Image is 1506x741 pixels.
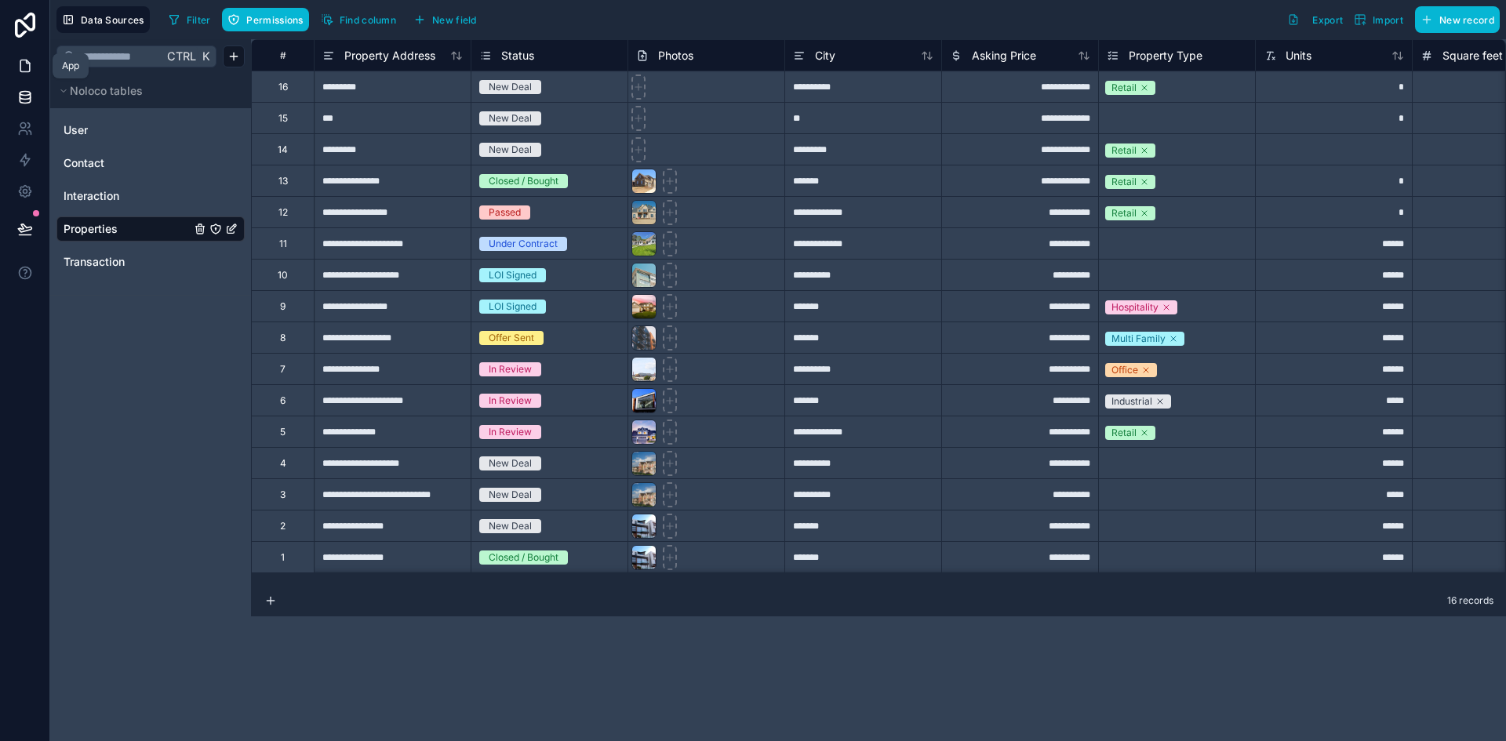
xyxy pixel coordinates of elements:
span: K [200,51,211,62]
span: Units [1286,48,1311,64]
div: New Deal [489,111,532,125]
button: New field [408,8,482,31]
div: Industrial [1111,394,1152,409]
a: User [64,122,191,138]
div: Contact [56,151,245,176]
span: Status [501,48,534,64]
div: New Deal [489,519,532,533]
div: Closed / Bought [489,550,558,565]
div: Retail [1111,175,1137,189]
div: Retail [1111,143,1137,158]
button: New record [1415,6,1500,33]
div: Transaction [56,249,245,274]
span: Export [1312,14,1343,26]
div: Hospitality [1111,300,1159,314]
div: 2 [280,520,286,532]
div: 3 [280,489,286,501]
div: 4 [280,457,286,470]
div: 14 [278,143,288,156]
span: Permissions [246,14,303,26]
a: Permissions [222,8,315,31]
a: Interaction [64,188,191,204]
div: 13 [278,175,288,187]
button: Permissions [222,8,308,31]
span: Asking Price [972,48,1036,64]
button: Data Sources [56,6,150,33]
a: Properties [64,221,191,237]
div: App [62,60,79,72]
div: 10 [278,269,288,282]
span: Ctrl [166,46,198,66]
div: New Deal [489,456,532,470]
span: Contact [64,155,104,171]
span: Filter [187,14,211,26]
button: Export [1282,6,1348,33]
div: Properties [56,216,245,242]
span: Properties [64,221,118,237]
div: Offer Sent [489,331,534,345]
div: 9 [280,300,286,313]
span: User [64,122,88,138]
span: Property Type [1129,48,1202,64]
div: Multi Family [1111,332,1166,346]
div: In Review [489,394,532,408]
span: Data Sources [81,14,144,26]
span: Find column [340,14,396,26]
span: New field [432,14,477,26]
div: Interaction [56,183,245,209]
div: 12 [278,206,288,219]
div: Retail [1111,426,1137,440]
div: 16 [278,81,288,93]
div: 5 [280,426,286,438]
div: Passed [489,205,521,220]
div: New Deal [489,488,532,502]
div: 15 [278,112,288,125]
div: # [264,49,302,61]
span: City [815,48,835,64]
div: In Review [489,362,532,376]
div: New Deal [489,80,532,94]
div: New Deal [489,143,532,157]
div: Office [1111,363,1138,377]
div: 8 [280,332,286,344]
span: Noloco tables [70,83,143,99]
button: Noloco tables [56,80,235,102]
div: LOI Signed [489,268,537,282]
button: Import [1348,6,1409,33]
span: Square feet [1442,48,1503,64]
a: New record [1409,6,1500,33]
div: 11 [279,238,287,250]
span: Interaction [64,188,119,204]
span: Photos [658,48,693,64]
span: Import [1373,14,1403,26]
a: Contact [64,155,191,171]
button: Find column [315,8,402,31]
div: 6 [280,394,286,407]
div: In Review [489,425,532,439]
button: Filter [162,8,216,31]
div: 1 [281,551,285,564]
div: Under Contract [489,237,558,251]
div: Retail [1111,81,1137,95]
span: Transaction [64,254,125,270]
span: Property Address [344,48,435,64]
a: Transaction [64,254,191,270]
div: LOI Signed [489,300,537,314]
span: 16 records [1447,594,1493,607]
div: Closed / Bought [489,174,558,188]
div: 7 [280,363,286,376]
div: User [56,118,245,143]
div: Retail [1111,206,1137,220]
span: New record [1439,14,1494,26]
